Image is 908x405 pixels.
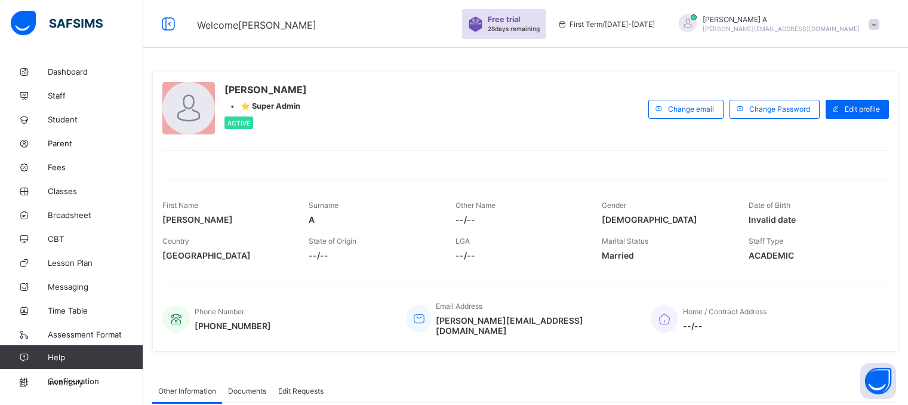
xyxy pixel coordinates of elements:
span: [PERSON_NAME][EMAIL_ADDRESS][DOMAIN_NAME] [436,315,633,336]
span: Surname [309,201,338,210]
span: Classes [48,186,143,196]
span: Messaging [48,282,143,292]
span: --/-- [683,321,767,331]
span: Fees [48,162,143,172]
span: Documents [228,386,266,395]
span: Home / Contract Address [683,307,767,316]
span: [PHONE_NUMBER] [195,321,271,331]
span: Date of Birth [749,201,790,210]
span: Assessment Format [48,330,143,339]
span: Other Name [455,201,495,210]
span: Change email [668,105,714,113]
span: Edit profile [845,105,880,113]
span: [DEMOGRAPHIC_DATA] [602,214,730,225]
span: [PERSON_NAME] [162,214,291,225]
span: Country [162,237,189,246]
span: Lesson Plan [48,258,143,268]
span: Welcome [PERSON_NAME] [197,19,316,31]
span: Staff [48,91,143,100]
span: Staff Type [749,237,783,246]
div: • [224,102,307,111]
span: Student [48,115,143,124]
span: [PERSON_NAME] [224,84,307,96]
span: ⭐ Super Admin [241,102,300,111]
span: Free trial [488,15,534,24]
span: [PERSON_NAME][EMAIL_ADDRESS][DOMAIN_NAME] [703,25,860,32]
span: First Name [162,201,198,210]
span: --/-- [309,250,437,260]
span: Broadsheet [48,210,143,220]
span: A [309,214,437,225]
span: ACADEMIC [749,250,877,260]
span: Other Information [158,386,216,395]
span: Married [602,250,730,260]
span: Help [48,352,143,362]
span: [GEOGRAPHIC_DATA] [162,250,291,260]
div: SamA [667,14,885,34]
span: Marital Status [602,237,648,246]
span: Edit Requests [278,386,324,395]
span: CBT [48,234,143,244]
span: 28 days remaining [488,25,540,32]
span: --/-- [455,250,584,260]
span: Dashboard [48,67,143,76]
span: Time Table [48,306,143,315]
span: Email Address [436,302,482,311]
span: Change Password [749,105,810,113]
span: [PERSON_NAME] A [703,15,860,24]
img: sticker-purple.71386a28dfed39d6af7621340158ba97.svg [468,17,483,32]
span: LGA [455,237,470,246]
span: Phone Number [195,307,244,316]
span: Active [227,119,250,127]
span: --/-- [455,214,584,225]
span: session/term information [558,20,655,29]
span: State of Origin [309,237,356,246]
span: Gender [602,201,626,210]
span: Configuration [48,376,143,386]
img: safsims [11,11,103,36]
button: Open asap [860,363,896,399]
span: Parent [48,139,143,148]
span: Invalid date [749,214,877,225]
